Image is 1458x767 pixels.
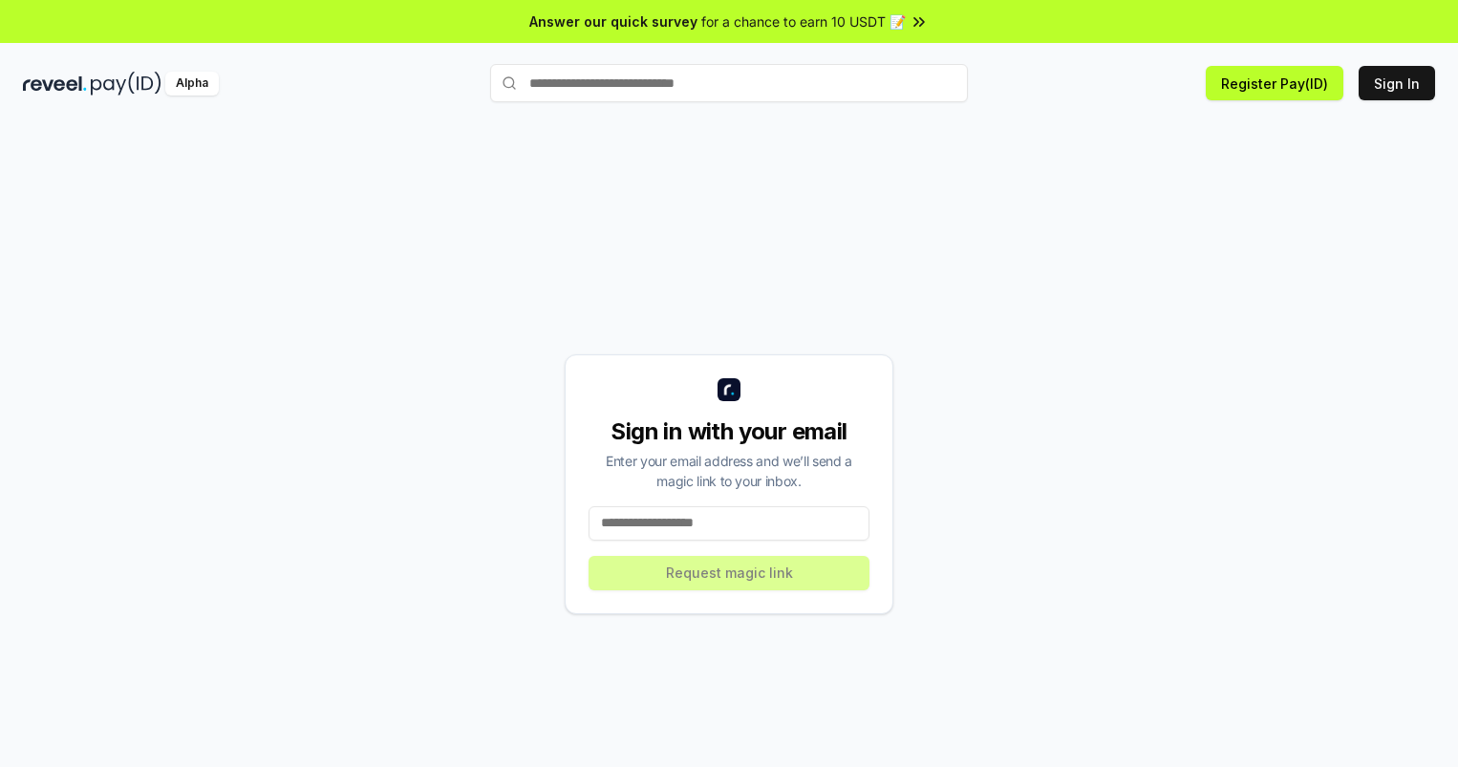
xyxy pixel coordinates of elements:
div: Alpha [165,72,219,96]
img: pay_id [91,72,161,96]
button: Sign In [1359,66,1435,100]
button: Register Pay(ID) [1206,66,1343,100]
img: reveel_dark [23,72,87,96]
div: Sign in with your email [589,416,869,447]
span: Answer our quick survey [529,11,697,32]
img: logo_small [718,378,740,401]
span: for a chance to earn 10 USDT 📝 [701,11,906,32]
div: Enter your email address and we’ll send a magic link to your inbox. [589,451,869,491]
